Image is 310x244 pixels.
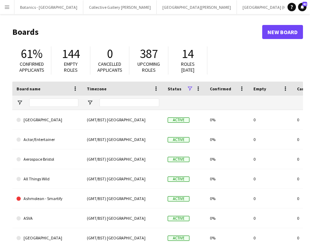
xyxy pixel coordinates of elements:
[17,110,78,130] a: [GEOGRAPHIC_DATA]
[97,61,122,73] span: Cancelled applicants
[249,110,293,129] div: 0
[17,86,40,91] span: Board name
[17,189,78,208] a: Ashmolean - Smartify
[83,110,163,129] div: (GMT/BST) [GEOGRAPHIC_DATA]
[249,130,293,149] div: 0
[21,46,43,62] span: 61%
[168,137,189,142] span: Active
[83,189,163,208] div: (GMT/BST) [GEOGRAPHIC_DATA]
[249,149,293,169] div: 0
[62,46,80,62] span: 144
[83,149,163,169] div: (GMT/BST) [GEOGRAPHIC_DATA]
[99,98,159,107] input: Timezone Filter Input
[168,86,181,91] span: Status
[168,176,189,182] span: Active
[298,3,306,11] a: 42
[182,46,194,62] span: 14
[83,169,163,188] div: (GMT/BST) [GEOGRAPHIC_DATA]
[206,189,249,208] div: 0%
[17,149,78,169] a: Aerospace Bristol
[83,0,157,14] button: Collective Gallery [PERSON_NAME]
[87,86,106,91] span: Timezone
[206,208,249,228] div: 0%
[206,110,249,129] div: 0%
[83,130,163,149] div: (GMT/BST) [GEOGRAPHIC_DATA]
[83,208,163,228] div: (GMT/BST) [GEOGRAPHIC_DATA]
[64,61,78,73] span: Empty roles
[210,86,231,91] span: Confirmed
[206,149,249,169] div: 0%
[168,216,189,221] span: Active
[237,0,298,14] button: [GEOGRAPHIC_DATA] (HES)
[302,2,307,6] span: 42
[181,61,195,73] span: Roles [DATE]
[17,130,78,149] a: Actor/Entertainer
[206,169,249,188] div: 0%
[168,117,189,123] span: Active
[29,98,78,107] input: Board name Filter Input
[249,169,293,188] div: 0
[157,0,237,14] button: [GEOGRAPHIC_DATA][PERSON_NAME]
[168,157,189,162] span: Active
[14,0,83,14] button: Botanics - [GEOGRAPHIC_DATA]
[87,99,93,106] button: Open Filter Menu
[17,169,78,189] a: All Things Wild
[107,46,113,62] span: 0
[168,196,189,201] span: Active
[249,208,293,228] div: 0
[137,61,160,73] span: Upcoming roles
[206,130,249,149] div: 0%
[249,189,293,208] div: 0
[262,25,303,39] a: New Board
[140,46,158,62] span: 387
[19,61,44,73] span: Confirmed applicants
[17,99,23,106] button: Open Filter Menu
[168,236,189,241] span: Active
[253,86,266,91] span: Empty
[17,208,78,228] a: ASVA
[12,27,262,37] h1: Boards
